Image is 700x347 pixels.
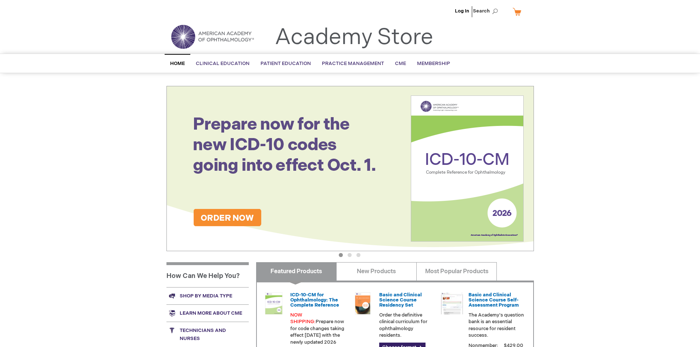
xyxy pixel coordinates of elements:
[322,61,384,66] span: Practice Management
[416,262,497,281] a: Most Popular Products
[441,292,463,314] img: bcscself_20.jpg
[356,253,360,257] button: 3 of 3
[263,292,285,314] img: 0120008u_42.png
[336,262,417,281] a: New Products
[379,312,435,339] p: Order the definitive clinical curriculum for ophthalmology residents.
[473,4,501,18] span: Search
[379,292,422,308] a: Basic and Clinical Science Course Residency Set
[469,292,519,308] a: Basic and Clinical Science Course Self-Assessment Program
[352,292,374,314] img: 02850963u_47.png
[166,262,249,287] h1: How Can We Help You?
[348,253,352,257] button: 2 of 3
[339,253,343,257] button: 1 of 3
[469,312,524,339] p: The Academy's question bank is an essential resource for resident success.
[170,61,185,66] span: Home
[290,312,316,325] font: NOW SHIPPING:
[417,61,450,66] span: Membership
[166,322,249,347] a: Technicians and nurses
[455,8,469,14] a: Log In
[395,61,406,66] span: CME
[166,304,249,322] a: Learn more about CME
[196,61,250,66] span: Clinical Education
[275,24,433,51] a: Academy Store
[290,292,339,308] a: ICD-10-CM for Ophthalmology: The Complete Reference
[256,262,337,281] a: Featured Products
[261,61,311,66] span: Patient Education
[166,287,249,304] a: Shop by media type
